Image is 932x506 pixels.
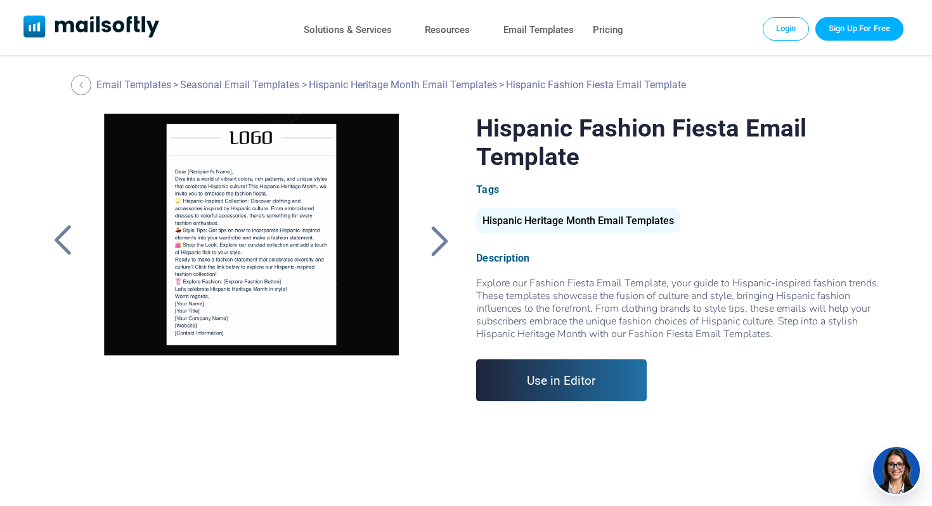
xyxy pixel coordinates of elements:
[476,277,886,340] div: Explore our Fashion Fiesta Email Template, your guide to Hispanic-inspired fashion trends. These ...
[476,220,680,225] a: Hispanic Heritage Month Email Templates
[476,252,886,264] div: Description
[593,21,623,39] a: Pricing
[309,79,497,91] a: Hispanic Heritage Month Email Templates
[476,359,647,401] a: Use in Editor
[71,75,94,95] a: Back
[424,224,456,257] a: Back
[503,21,574,39] a: Email Templates
[763,17,810,40] a: Login
[476,114,886,171] h1: Hispanic Fashion Fiesta Email Template
[304,21,392,39] a: Solutions & Services
[476,183,886,196] div: Tags
[476,208,680,233] div: Hispanic Heritage Month Email Templates
[96,79,171,91] a: Email Templates
[815,17,903,40] a: Trial
[425,21,470,39] a: Resources
[87,114,415,431] a: Hispanic Fashion Fiesta Email Template
[23,15,160,40] a: Mailsoftly
[47,224,79,257] a: Back
[180,79,299,91] a: Seasonal Email Templates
